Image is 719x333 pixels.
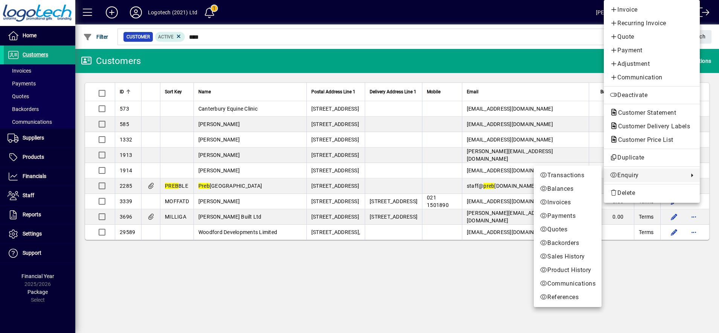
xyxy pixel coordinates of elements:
span: Duplicate [610,153,694,162]
span: Enquiry [610,171,685,180]
span: Product History [540,266,596,275]
span: Communications [540,279,596,288]
span: Sales History [540,252,596,261]
button: Deactivate customer [604,88,700,102]
span: Transactions [540,171,596,180]
span: Delete [610,189,694,198]
span: Adjustment [610,59,694,68]
span: Communication [610,73,694,82]
span: Payments [540,211,596,220]
span: Quote [610,32,694,41]
span: Recurring Invoice [610,19,694,28]
span: References [540,293,596,302]
span: Quotes [540,225,596,234]
span: Payment [610,46,694,55]
span: Invoices [540,198,596,207]
span: Customer Delivery Labels [610,123,694,130]
span: Balances [540,184,596,193]
span: Deactivate [610,91,694,100]
span: Customer Statement [610,109,680,116]
span: Backorders [540,239,596,248]
span: Customer Price List [610,136,677,143]
span: Invoice [610,5,694,14]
